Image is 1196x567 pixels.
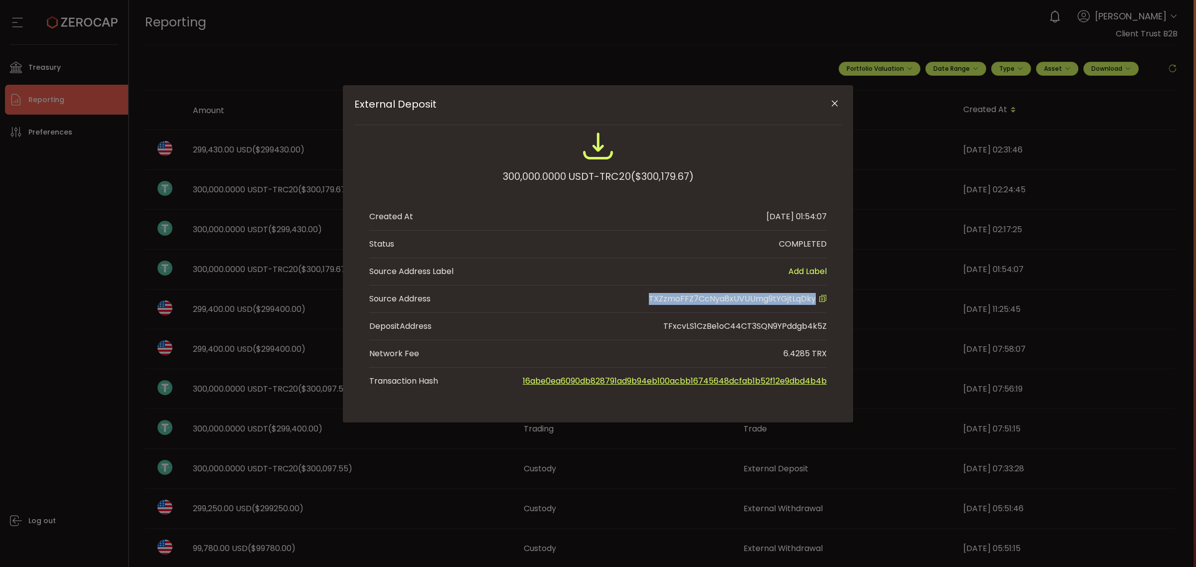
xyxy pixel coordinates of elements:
[1146,519,1196,567] iframe: Chat Widget
[523,375,827,387] a: 16abe0ea6090db828791ad9b94eb100acbb16745648dcfab1b52f12e9dbd4b4b
[369,348,419,360] div: Network Fee
[663,320,827,332] div: TFxcvLS1CzBe1oC44CT3SQN9YPddgb4k5Z
[369,293,431,305] div: Source Address
[369,375,469,387] span: Transaction Hash
[369,211,413,223] div: Created At
[369,266,453,278] span: Source Address Label
[631,167,694,185] span: ($300,179.67)
[779,238,827,250] div: COMPLETED
[369,238,394,250] div: Status
[783,348,827,360] div: 6.4285 TRX
[503,167,694,185] div: 300,000.0000 USDT-TRC20
[369,320,400,332] span: Deposit
[826,95,843,113] button: Close
[649,293,816,304] span: TXZzmoFFZ7CcNya8xUVUUmg9tYGjtLqDky
[343,85,853,423] div: External Deposit
[788,266,827,278] span: Add Label
[354,98,793,110] span: External Deposit
[369,320,432,332] div: Address
[766,211,827,223] div: [DATE] 01:54:07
